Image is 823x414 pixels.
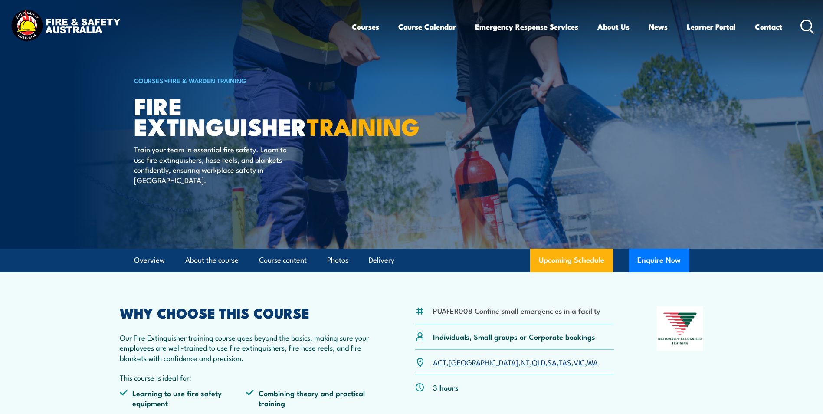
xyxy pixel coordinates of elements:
a: NT [521,357,530,367]
a: ACT [433,357,446,367]
a: COURSES [134,76,164,85]
a: Delivery [369,249,394,272]
p: Train your team in essential fire safety. Learn to use fire extinguishers, hose reels, and blanke... [134,144,292,185]
a: Upcoming Schedule [530,249,613,272]
a: QLD [532,357,545,367]
a: Contact [755,15,782,38]
a: Course content [259,249,307,272]
a: TAS [559,357,571,367]
a: Overview [134,249,165,272]
a: Courses [352,15,379,38]
a: Photos [327,249,348,272]
a: WA [587,357,598,367]
a: About the course [185,249,239,272]
li: PUAFER008 Confine small emergencies in a facility [433,306,600,315]
a: VIC [574,357,585,367]
a: SA [548,357,557,367]
strong: TRAINING [307,108,420,144]
h1: Fire Extinguisher [134,95,348,136]
img: Nationally Recognised Training logo. [657,306,704,351]
h6: > [134,75,348,85]
p: Our Fire Extinguisher training course goes beyond the basics, making sure your employees are well... [120,332,373,363]
p: Individuals, Small groups or Corporate bookings [433,332,595,342]
a: Course Calendar [398,15,456,38]
button: Enquire Now [629,249,689,272]
a: Learner Portal [687,15,736,38]
a: About Us [597,15,630,38]
a: Emergency Response Services [475,15,578,38]
li: Combining theory and practical training [246,388,373,408]
p: , , , , , , , [433,357,598,367]
p: 3 hours [433,382,459,392]
a: Fire & Warden Training [167,76,246,85]
a: News [649,15,668,38]
p: This course is ideal for: [120,372,373,382]
li: Learning to use fire safety equipment [120,388,246,408]
a: [GEOGRAPHIC_DATA] [449,357,518,367]
h2: WHY CHOOSE THIS COURSE [120,306,373,319]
